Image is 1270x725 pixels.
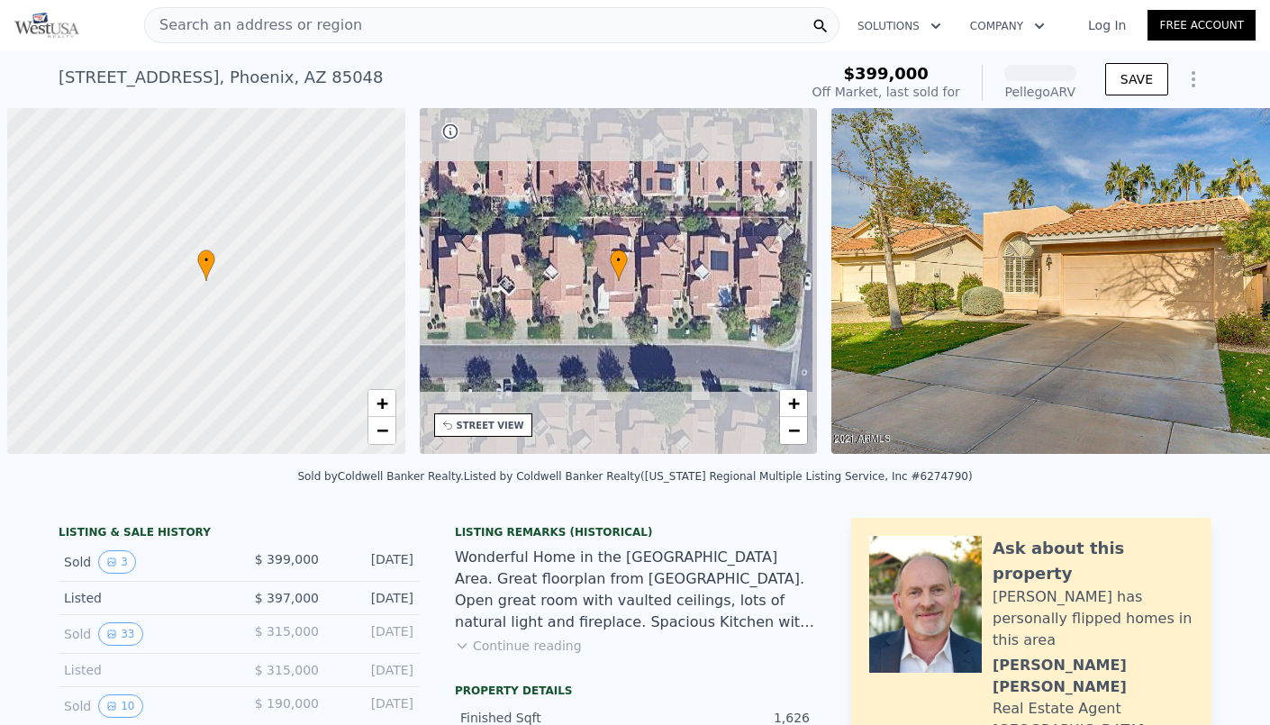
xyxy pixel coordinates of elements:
span: $ 397,000 [255,591,319,605]
button: View historical data [98,550,136,574]
div: [PERSON_NAME] has personally flipped homes in this area [993,586,1193,651]
div: Real Estate Agent [993,698,1121,720]
div: Off Market, last sold for [812,83,960,101]
div: [PERSON_NAME] [PERSON_NAME] [993,655,1193,698]
img: Pellego [14,13,79,38]
div: Ask about this property [993,536,1193,586]
button: SAVE [1105,63,1168,95]
div: STREET VIEW [457,419,524,432]
span: + [376,392,387,414]
span: + [788,392,800,414]
div: Sold by Coldwell Banker Realty . [297,470,463,483]
span: Search an address or region [145,14,362,36]
div: Sold [64,550,224,574]
div: Listed [64,661,224,679]
span: $ 315,000 [255,663,319,677]
div: Sold [64,694,224,718]
div: [STREET_ADDRESS] , Phoenix , AZ 85048 [59,65,384,90]
div: [DATE] [333,661,413,679]
a: Zoom out [368,417,395,444]
div: [DATE] [333,589,413,607]
a: Zoom out [780,417,807,444]
div: Listed by Coldwell Banker Realty ([US_STATE] Regional Multiple Listing Service, Inc #6274790) [464,470,973,483]
div: Property details [455,684,815,698]
div: Sold [64,622,224,646]
div: Listing Remarks (Historical) [455,525,815,539]
a: Log In [1066,16,1148,34]
button: Show Options [1175,61,1211,97]
span: • [197,252,215,268]
a: Zoom in [368,390,395,417]
div: • [197,249,215,281]
div: Listed [64,589,224,607]
div: [DATE] [333,694,413,718]
button: View historical data [98,622,142,646]
span: $ 190,000 [255,696,319,711]
span: • [610,252,628,268]
span: − [788,419,800,441]
div: Wonderful Home in the [GEOGRAPHIC_DATA] Area. Great floorplan from [GEOGRAPHIC_DATA]. Open great ... [455,547,815,633]
div: • [610,249,628,281]
a: Zoom in [780,390,807,417]
button: Continue reading [455,637,582,655]
div: LISTING & SALE HISTORY [59,525,419,543]
div: [DATE] [333,622,413,646]
button: Company [956,10,1059,42]
div: Pellego ARV [1004,83,1076,101]
div: [DATE] [333,550,413,574]
button: Solutions [843,10,956,42]
span: $ 315,000 [255,624,319,639]
span: $399,000 [843,64,929,83]
button: View historical data [98,694,142,718]
span: $ 399,000 [255,552,319,566]
a: Free Account [1148,10,1256,41]
span: − [376,419,387,441]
